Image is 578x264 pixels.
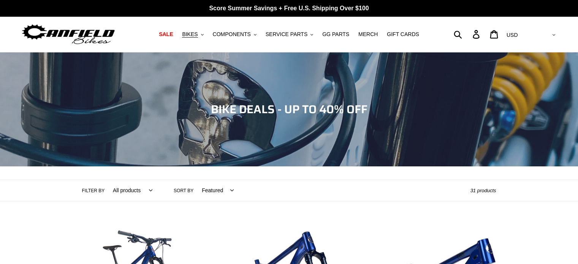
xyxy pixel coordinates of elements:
button: COMPONENTS [209,29,260,40]
a: GG PARTS [318,29,353,40]
img: Canfield Bikes [21,22,116,46]
span: BIKES [182,31,198,38]
input: Search [458,26,477,43]
a: GIFT CARDS [383,29,423,40]
span: MERCH [358,31,378,38]
button: BIKES [178,29,207,40]
label: Filter by [82,187,105,194]
span: SERVICE PARTS [266,31,307,38]
span: GG PARTS [322,31,349,38]
a: MERCH [355,29,382,40]
span: SALE [159,31,173,38]
label: Sort by [174,187,193,194]
span: COMPONENTS [213,31,251,38]
a: SALE [155,29,177,40]
span: GIFT CARDS [387,31,419,38]
span: 31 products [470,188,496,193]
span: BIKE DEALS - UP TO 40% OFF [211,100,367,118]
button: SERVICE PARTS [262,29,317,40]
